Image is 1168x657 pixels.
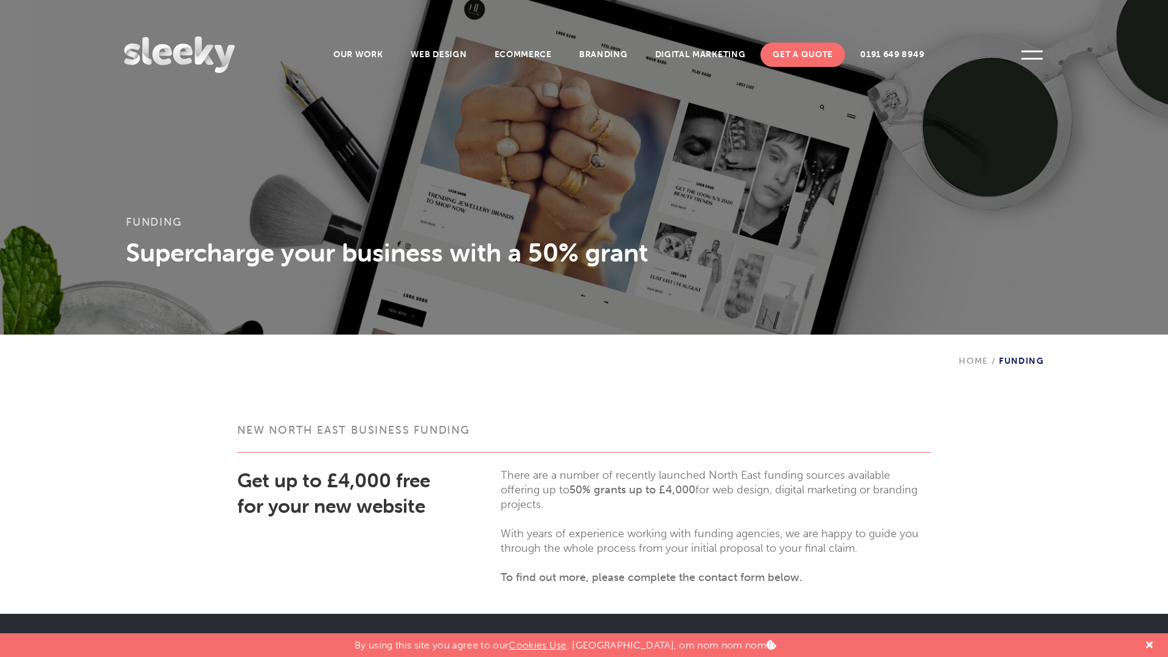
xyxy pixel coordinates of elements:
a: Digital Marketing [643,43,758,67]
a: Branding [567,43,640,67]
p: There are a number of recently launched North East funding sources available offering up to for w... [501,468,931,512]
a: Cookies Use [509,639,567,651]
strong: To find out more, please complete the contact form below. [501,571,802,584]
p: By using this site you agree to our . [GEOGRAPHIC_DATA], om nom nom nom [355,633,776,651]
span: / [989,356,999,366]
h3: Supercharge your business with a 50% grant [126,237,1042,268]
p: With years of experience working with funding agencies, we are happy to guide you through the who... [501,512,931,555]
h2: Get up to £4,000 free for your new website [237,468,431,519]
a: Web Design [398,43,479,67]
a: Home [959,356,989,366]
h3: New North East business funding [237,423,931,453]
h1: Funding [126,216,1042,237]
strong: 50% grants up to £4,000 [569,483,695,496]
a: Get A Quote [760,43,845,67]
a: 0191 649 8949 [848,43,936,67]
a: Our Work [321,43,395,67]
img: Sleeky Web Design Newcastle [124,36,235,73]
div: Funding [959,335,1044,366]
a: Ecommerce [482,43,564,67]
